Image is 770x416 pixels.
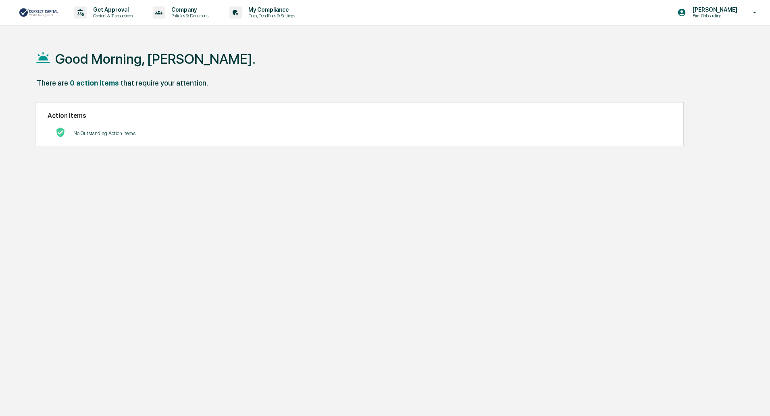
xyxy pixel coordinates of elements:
[37,79,68,87] div: There are
[55,51,256,67] h1: Good Morning, [PERSON_NAME].
[242,13,299,19] p: Data, Deadlines & Settings
[19,7,58,18] img: logo
[686,13,741,19] p: Firm Onboarding
[73,130,135,136] p: No Outstanding Action Items
[686,6,741,13] p: [PERSON_NAME]
[165,6,213,13] p: Company
[165,13,213,19] p: Policies & Documents
[48,112,671,119] h2: Action Items
[87,6,137,13] p: Get Approval
[56,128,65,137] img: No Actions logo
[242,6,299,13] p: My Compliance
[121,79,208,87] div: that require your attention.
[70,79,119,87] div: 0 action items
[87,13,137,19] p: Content & Transactions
